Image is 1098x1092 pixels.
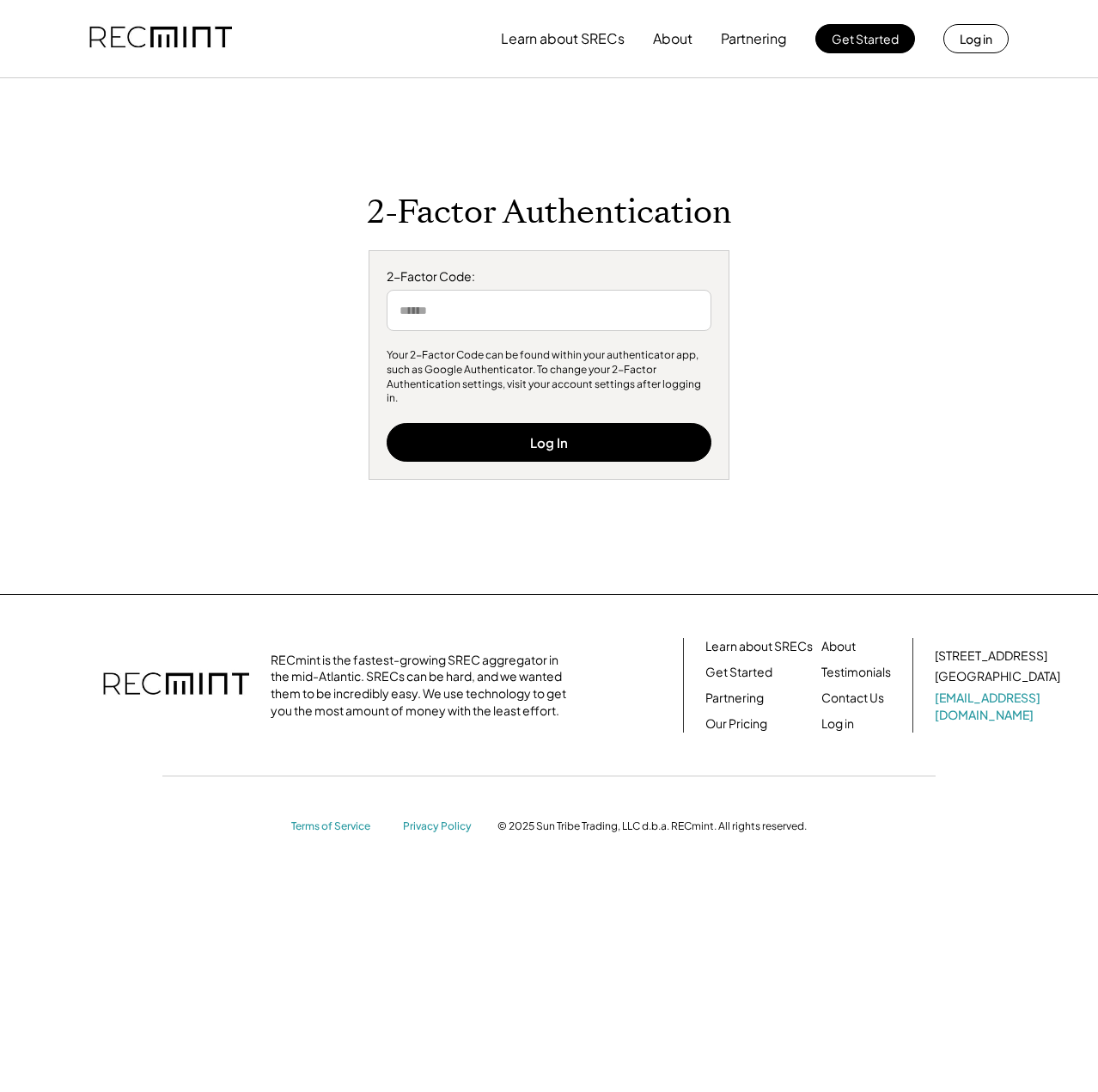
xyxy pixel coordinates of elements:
[705,638,813,655] a: Learn about SRECs
[943,24,1009,53] button: Log in
[501,21,625,56] button: Learn about SRECs
[367,193,732,233] h1: 2-Factor Authentication
[497,819,807,833] div: © 2025 Sun Tribe Trading, LLC d.b.a. RECmint. All rights reserved.
[821,664,891,681] a: Testimonials
[387,348,711,406] div: Your 2-Factor Code can be found within your authenticator app, such as Google Authenticator. To c...
[815,24,915,53] button: Get Started
[89,9,232,68] img: recmint-logotype%403x.png
[653,21,692,56] button: About
[821,715,854,733] a: Log in
[705,664,772,681] a: Get Started
[705,690,764,707] a: Partnering
[935,668,1060,685] div: [GEOGRAPHIC_DATA]
[721,21,787,56] button: Partnering
[103,655,249,715] img: recmint-logotype%403x.png
[387,423,711,462] button: Log In
[403,819,480,834] a: Privacy Policy
[705,715,767,733] a: Our Pricing
[821,690,884,707] a: Contact Us
[935,647,1047,665] div: [STREET_ADDRESS]
[821,638,856,655] a: About
[935,690,1064,723] a: [EMAIL_ADDRESS][DOMAIN_NAME]
[387,268,711,285] div: 2-Factor Code:
[271,652,576,719] div: RECmint is the fastest-growing SREC aggregator in the mid-Atlantic. SRECs can be hard, and we wan...
[291,819,386,834] a: Terms of Service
